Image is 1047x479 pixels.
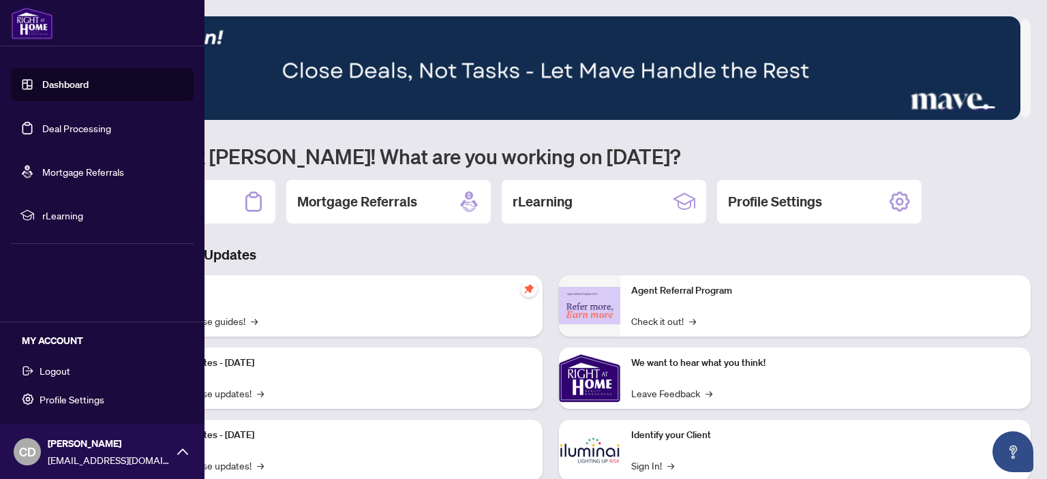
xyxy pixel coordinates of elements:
span: → [689,313,696,328]
a: Check it out!→ [631,313,696,328]
span: pushpin [521,281,537,297]
button: Open asap [992,431,1033,472]
a: Deal Processing [42,122,111,134]
button: 1 [941,106,946,112]
p: Agent Referral Program [631,283,1020,298]
span: [EMAIL_ADDRESS][DOMAIN_NAME] [48,452,170,467]
span: → [667,458,674,473]
p: Platform Updates - [DATE] [143,356,532,371]
img: logo [11,7,53,40]
img: Slide 3 [71,16,1020,120]
p: Identify your Client [631,428,1020,443]
span: → [257,458,264,473]
h2: rLearning [513,192,573,211]
p: Self-Help [143,283,532,298]
span: → [251,313,258,328]
button: Logout [11,359,194,382]
img: We want to hear what you think! [559,347,620,409]
button: 3 [962,106,968,112]
span: → [705,386,712,401]
button: 2 [952,106,957,112]
span: CD [19,442,36,461]
p: Platform Updates - [DATE] [143,428,532,443]
h5: MY ACCOUNT [22,333,194,348]
button: Profile Settings [11,388,194,411]
span: → [257,386,264,401]
span: rLearning [42,208,184,223]
button: 5 [1001,106,1006,112]
span: [PERSON_NAME] [48,436,170,451]
h3: Brokerage & Industry Updates [71,245,1031,264]
h1: Welcome back [PERSON_NAME]! What are you working on [DATE]? [71,143,1031,169]
img: Agent Referral Program [559,287,620,324]
button: 6 [1012,106,1017,112]
span: Logout [40,360,70,382]
a: Mortgage Referrals [42,166,124,178]
a: Leave Feedback→ [631,386,712,401]
a: Sign In!→ [631,458,674,473]
h2: Mortgage Referrals [297,192,417,211]
a: Dashboard [42,78,89,91]
p: We want to hear what you think! [631,356,1020,371]
button: 4 [973,106,995,112]
h2: Profile Settings [728,192,822,211]
span: Profile Settings [40,388,104,410]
